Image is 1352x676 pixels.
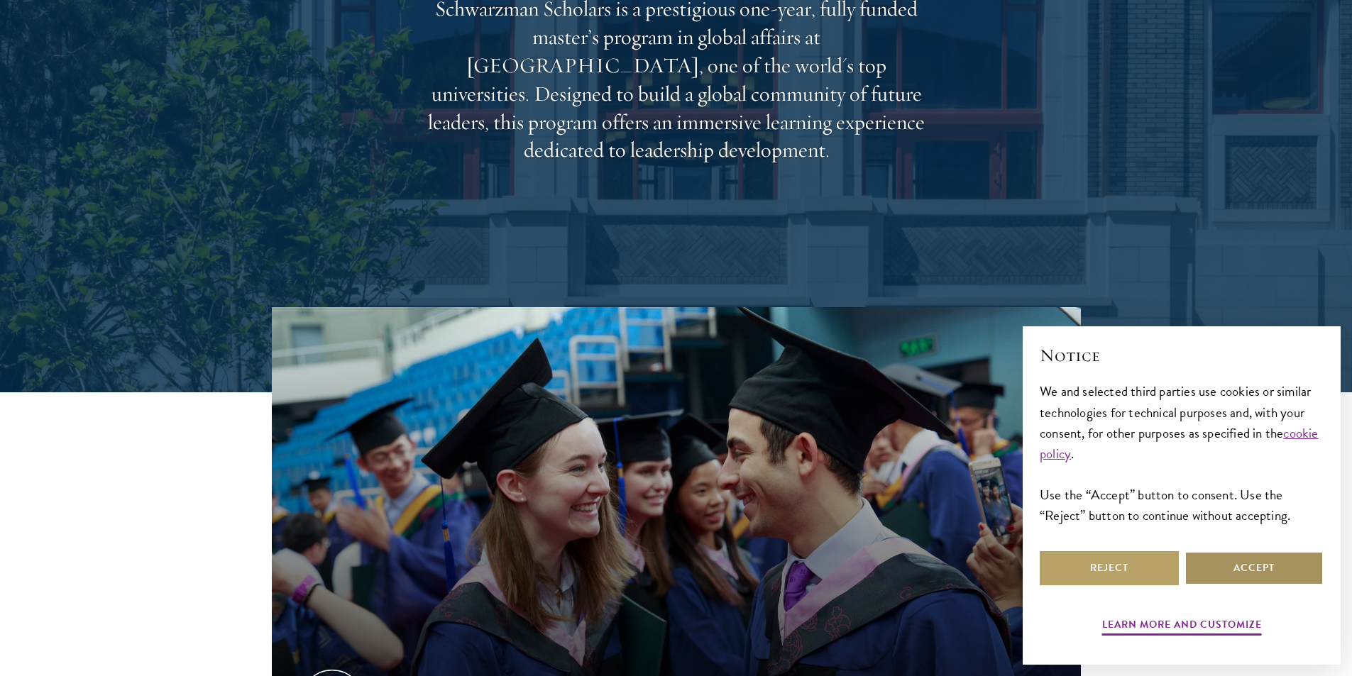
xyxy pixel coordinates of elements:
[1040,551,1179,585] button: Reject
[1040,381,1324,525] div: We and selected third parties use cookies or similar technologies for technical purposes and, wit...
[1102,616,1262,638] button: Learn more and customize
[1040,423,1319,464] a: cookie policy
[1185,551,1324,585] button: Accept
[1040,343,1324,367] h2: Notice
